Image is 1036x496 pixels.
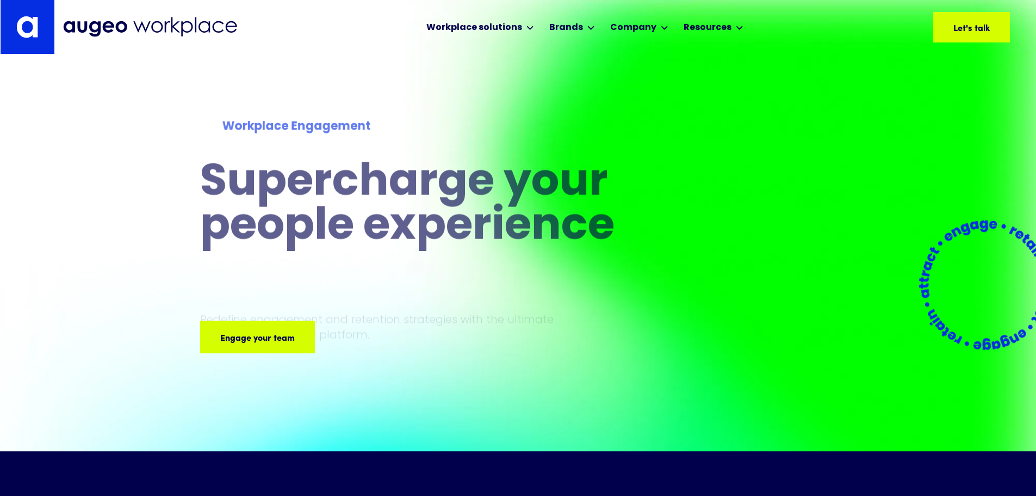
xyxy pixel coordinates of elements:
div: Brands [549,21,583,34]
img: Augeo's "a" monogram decorative logo in white. [16,16,38,38]
a: Engage your team [200,321,315,353]
p: Redefine engagement and retention strategies with the ultimate employee experience platform. [200,312,574,342]
div: Company [610,21,656,34]
div: Workplace solutions [426,21,522,34]
h1: Supercharge your people experience [200,162,670,250]
img: Augeo Workplace business unit full logo in mignight blue. [63,17,237,37]
div: Resources [684,21,731,34]
a: Let's talk [933,12,1010,42]
div: Workplace Engagement [222,118,648,136]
